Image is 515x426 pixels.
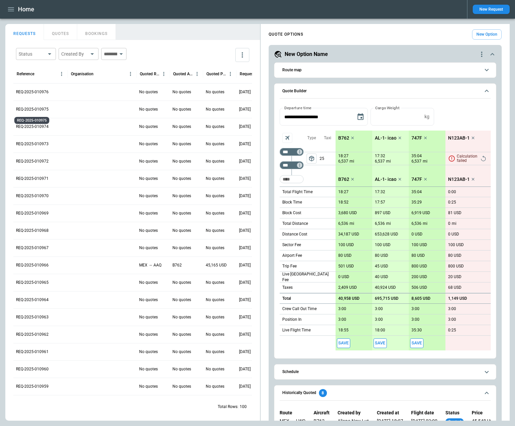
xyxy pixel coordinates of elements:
p: No quotes [206,384,224,389]
p: 20 USD [448,274,461,279]
p: 17/08/2025 14:31 [239,245,262,251]
p: 200 USD [411,274,427,279]
p: Total Flight Time [282,189,313,195]
button: Quoted Route column menu [159,70,168,78]
p: 25 [320,152,336,165]
p: Total Rows: [218,404,238,410]
p: 0 USD [338,274,349,279]
p: No quotes [139,211,158,216]
p: 80 USD [375,253,388,258]
p: 0 [448,221,450,226]
p: 800 USD [448,264,464,269]
p: 17/08/2025 14:17 [239,332,262,337]
p: mi [386,159,391,164]
span: Save this aircraft quote and copy details to clipboard [337,338,350,348]
p: 747F [411,177,422,182]
p: No quotes [172,384,191,389]
p: REQ-2025-010959 [16,384,49,389]
p: 45 USD [375,264,388,269]
button: Schedule [280,364,491,379]
p: No quotes [139,89,158,95]
p: 6,536 [338,221,348,226]
p: REQ-2025-010963 [16,314,49,320]
p: B762 [338,135,349,141]
button: more [235,48,249,62]
p: 17/08/2025 14:16 [239,366,262,372]
p: AL-1- icao [375,135,396,141]
p: 17/08/2025 14:37 [239,159,262,164]
button: Historically Quoted8 [280,385,491,401]
p: 3:00 [338,317,346,322]
button: Reference column menu [57,70,66,78]
h6: Total [282,296,291,301]
button: Save [410,338,423,348]
p: 35:04 [411,190,422,195]
h6: Historically Quoted [282,391,316,395]
p: 34,187 USD [338,232,359,237]
p: REQ-2025-010974 [16,124,49,130]
p: No quotes [172,211,191,216]
p: No quotes [139,332,158,337]
p: No quotes [139,107,158,112]
p: No quotes [206,141,224,147]
p: REQ-2025-010966 [16,262,49,268]
p: 35:29 [411,200,422,205]
p: 6,537 [338,159,348,164]
p: 17/08/2025 14:38 [239,141,262,147]
div: Quoted Price [206,72,226,76]
p: No quotes [172,124,191,130]
button: Save [337,338,350,348]
p: REQ-2025-010961 [16,349,49,355]
p: No quotes [172,228,191,233]
p: 1,149 USD [448,296,467,301]
div: Created By [61,51,88,57]
p: REQ-2025-010968 [16,228,49,233]
h1: Home [18,5,34,13]
span: Save this aircraft quote and copy details to clipboard [374,338,387,348]
button: Quote Builder [280,84,491,99]
p: No quotes [206,107,224,112]
p: Position In [282,317,302,322]
p: 100 USD [375,242,390,247]
p: No quotes [172,245,191,251]
p: No quotes [139,366,158,372]
label: Departure time [284,105,312,111]
p: No quotes [172,297,191,303]
p: REQ-2025-010962 [16,332,49,337]
p: 3,680 USD [338,211,357,215]
p: mi [350,221,354,226]
p: 747F [411,135,422,141]
p: REQ-2025-010971 [16,176,49,182]
p: No quotes [172,89,191,95]
p: No quotes [172,176,191,182]
p: Price [472,410,496,416]
p: 653,628 USD [375,232,398,237]
p: 501 USD [338,264,354,269]
p: 6,536 [411,221,421,226]
p: Calculation failed [457,154,477,163]
p: 0:00 [448,190,456,195]
p: No quotes [139,280,158,285]
p: 17/08/2025 14:35 [239,211,262,216]
p: No quotes [172,141,191,147]
p: MEX → AAQ [139,262,161,268]
p: Total Distance [282,221,308,226]
p: No quotes [139,349,158,355]
p: 35:04 [411,154,422,159]
p: 17/08/2025 14:53 [239,89,262,95]
p: 3:00 [448,306,456,311]
p: No quotes [172,159,191,164]
p: No quotes [139,228,158,233]
div: Too short [280,148,304,156]
p: 45,165 USD [206,262,227,268]
p: 17:57 [375,200,385,205]
p: 8,605 USD [411,296,430,301]
p: 6,919 USD [411,211,430,215]
p: No quotes [206,349,224,355]
h4: QUOTE OPTIONS [269,33,303,36]
span: Type of sector [307,154,317,164]
p: kg [424,114,429,120]
p: 3:00 [411,317,419,322]
p: 18:55 [338,328,349,333]
p: Block Cost [282,210,301,216]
